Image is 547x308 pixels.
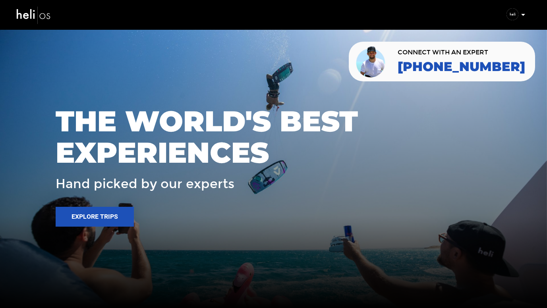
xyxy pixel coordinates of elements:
a: [PHONE_NUMBER] [398,60,525,74]
span: THE WORLD'S BEST EXPERIENCES [56,106,491,168]
span: Hand picked by our experts [56,177,234,191]
img: heli-logo [16,4,52,25]
button: Explore Trips [56,207,134,227]
img: 7b8205e9328a03c7eaaacec4a25d2b25.jpeg [506,8,518,20]
img: contact our team [355,45,388,78]
span: CONNECT WITH AN EXPERT [398,49,525,56]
